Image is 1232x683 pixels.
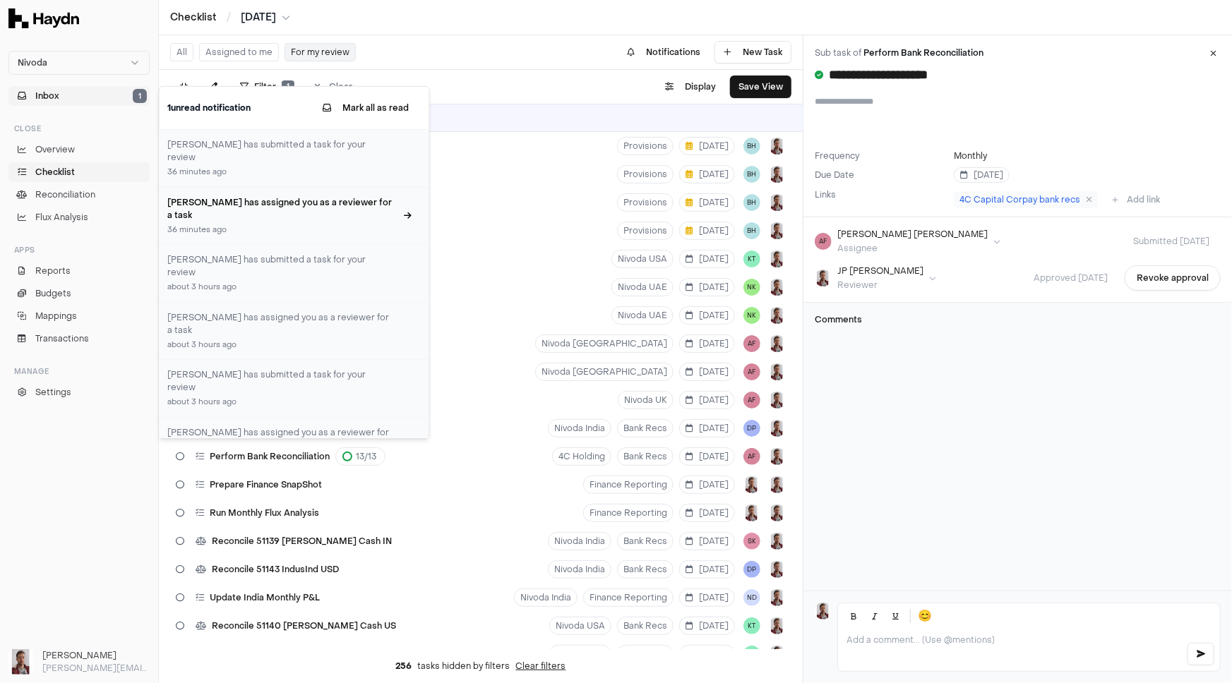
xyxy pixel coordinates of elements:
[549,617,611,635] button: Nivoda USA
[769,138,786,155] button: JP Smit
[8,238,150,261] div: Apps
[743,194,760,211] button: BH
[743,589,760,606] span: ND
[617,617,674,635] button: Bank Recs
[769,250,786,267] img: JP Smit
[815,189,836,200] label: Links
[535,334,674,353] button: Nivoda [GEOGRAPHIC_DATA]
[617,447,674,466] button: Bank Recs
[552,447,611,466] button: 4C Holding
[743,533,760,550] button: SK
[170,43,193,61] button: All
[769,617,786,634] img: JP Smit
[210,479,322,490] span: Prepare Finance SnapShot
[743,250,760,267] span: KT
[769,420,786,437] img: JP Smit
[743,279,760,296] button: NK
[35,332,89,345] span: Transactions
[232,75,303,98] button: Filter1
[686,310,729,321] span: [DATE]
[743,392,760,409] button: AF
[769,504,786,521] img: JP Smit
[686,592,729,603] span: [DATE]
[918,608,932,624] span: 😊
[769,533,786,550] img: JP Smit
[743,420,760,437] span: DP
[8,382,150,402] a: Settings
[8,51,150,75] button: Nivoda
[837,243,988,254] div: Assignee
[8,140,150,159] a: Overview
[743,166,760,183] span: BH
[35,310,77,322] span: Mappings
[168,138,396,164] h3: [PERSON_NAME] has submitted a task for your review
[679,617,735,635] button: [DATE]
[35,90,59,102] span: Inbox
[8,329,150,349] a: Transactions
[35,265,71,277] span: Reports
[686,507,729,519] span: [DATE]
[769,646,786,663] img: JP Smit
[168,397,396,409] div: about 3 hours ago
[356,451,376,462] span: 13 / 13
[743,646,760,663] button: KT
[168,339,396,351] div: about 3 hours ago
[686,338,729,349] span: [DATE]
[686,366,729,377] span: [DATE]
[618,391,674,409] button: Nivoda UK
[312,95,421,121] button: Mark all as read
[743,561,760,578] button: DP
[815,169,948,181] label: Due Date
[769,335,786,352] img: JP Smit
[815,229,1000,254] button: AF[PERSON_NAME] [PERSON_NAME]Assignee
[679,419,735,437] button: [DATE]
[769,222,786,239] img: JP Smit
[815,270,832,286] img: JP Smit
[617,560,674,579] button: Bank Recs
[168,425,396,451] h3: [PERSON_NAME] has assigned you as a reviewer for a task
[617,222,674,240] button: Provisions
[954,150,987,162] button: Monthly
[170,11,290,25] nav: breadcrumb
[168,102,251,114] h2: 1 unread notification
[686,536,729,547] span: [DATE]
[679,250,735,268] button: [DATE]
[769,589,786,606] img: JP Smit
[686,394,729,406] span: [DATE]
[306,75,361,98] button: Clear
[769,476,786,493] button: JP Smit
[769,363,786,380] button: JP Smit
[618,41,709,64] button: Notifications
[679,645,735,663] button: [DATE]
[769,392,786,409] img: JP Smit
[514,588,578,607] button: Nivoda India
[686,140,729,152] span: [DATE]
[686,479,729,490] span: [DATE]
[679,137,735,155] button: [DATE]
[168,310,396,336] h3: [PERSON_NAME] has assigned you as a reviewer for a task
[1125,265,1221,291] button: Revoke approval
[686,282,729,293] span: [DATE]
[743,617,760,634] button: KT
[743,476,760,493] img: JP Smit
[679,560,735,579] button: [DATE]
[679,588,735,607] button: [DATE]
[617,193,674,212] button: Provisions
[611,250,674,268] button: Nivoda USA
[516,660,566,672] button: Clear filters
[396,660,412,672] span: 256
[241,11,290,25] button: [DATE]
[769,166,786,183] img: JP Smit
[224,10,234,24] span: /
[743,448,760,465] button: AF
[743,335,760,352] span: AF
[679,334,735,353] button: [DATE]
[159,649,803,683] div: tasks hidden by filters
[212,564,339,575] span: Reconcile 51143 IndusInd USD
